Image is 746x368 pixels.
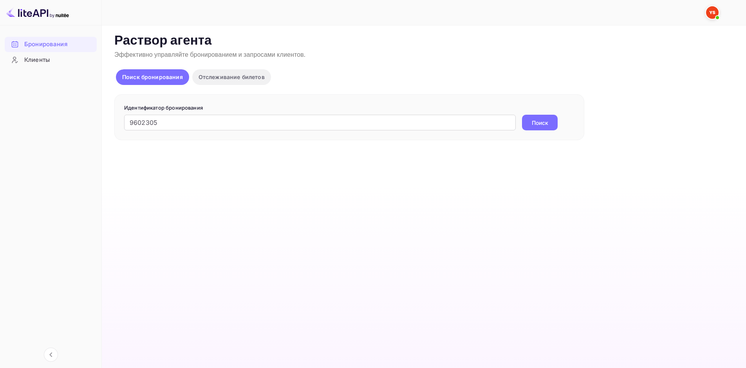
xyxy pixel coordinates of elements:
[5,37,97,52] div: Бронирования
[706,6,719,19] img: Служба Поддержки Яндекса
[199,74,265,80] ya-tr-span: Отслеживание билетов
[124,115,516,130] input: Введите идентификатор бронирования (например, 63782194)
[532,119,548,127] ya-tr-span: Поиск
[122,74,183,80] ya-tr-span: Поиск бронирования
[5,37,97,51] a: Бронирования
[44,348,58,362] button: Свернуть навигацию
[24,40,67,49] ya-tr-span: Бронирования
[5,52,97,67] a: Клиенты
[24,56,50,65] ya-tr-span: Клиенты
[114,51,305,59] ya-tr-span: Эффективно управляйте бронированием и запросами клиентов.
[6,6,69,19] img: Логотип LiteAPI
[5,52,97,68] div: Клиенты
[114,32,212,49] ya-tr-span: Раствор агента
[522,115,558,130] button: Поиск
[124,105,203,111] ya-tr-span: Идентификатор бронирования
